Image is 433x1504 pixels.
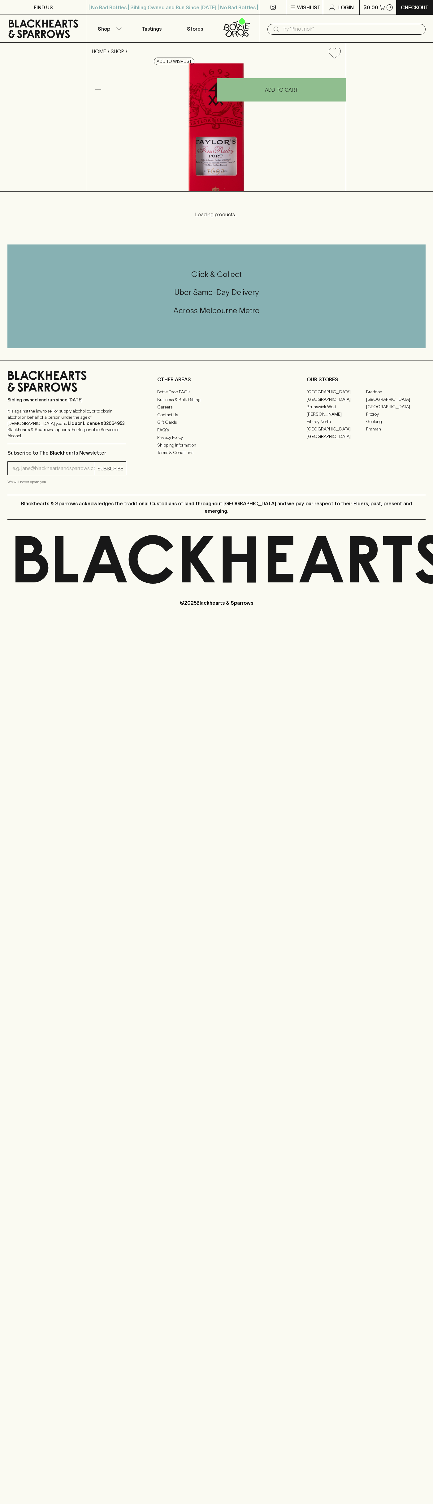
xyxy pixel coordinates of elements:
a: [GEOGRAPHIC_DATA] [307,388,366,395]
a: Tastings [130,15,173,42]
a: Gift Cards [157,419,276,426]
a: Shipping Information [157,441,276,449]
p: Checkout [401,4,429,11]
p: Login [338,4,354,11]
a: Brunswick West [307,403,366,410]
input: e.g. jane@blackheartsandsparrows.com.au [12,464,95,473]
p: SUBSCRIBE [97,465,123,472]
button: SUBSCRIBE [95,462,126,475]
a: FAQ's [157,426,276,434]
p: 0 [388,6,391,9]
a: Bottle Drop FAQ's [157,388,276,396]
p: $0.00 [363,4,378,11]
a: [GEOGRAPHIC_DATA] [366,395,426,403]
a: Geelong [366,418,426,425]
p: Shop [98,25,110,32]
a: SHOP [111,49,124,54]
p: Tastings [142,25,162,32]
a: [GEOGRAPHIC_DATA] [307,433,366,440]
button: Shop [87,15,130,42]
a: Prahran [366,425,426,433]
a: [GEOGRAPHIC_DATA] [307,425,366,433]
p: FIND US [34,4,53,11]
p: Loading products... [6,211,427,218]
h5: Across Melbourne Metro [7,305,426,316]
a: HOME [92,49,106,54]
p: OUR STORES [307,376,426,383]
a: Privacy Policy [157,434,276,441]
img: 38675.png [87,63,346,191]
a: Fitzroy [366,410,426,418]
p: It is against the law to sell or supply alcohol to, or to obtain alcohol on behalf of a person un... [7,408,126,439]
p: We will never spam you [7,479,126,485]
a: [GEOGRAPHIC_DATA] [366,403,426,410]
a: Terms & Conditions [157,449,276,456]
p: Blackhearts & Sparrows acknowledges the traditional Custodians of land throughout [GEOGRAPHIC_DAT... [12,500,421,515]
a: Braddon [366,388,426,395]
p: Wishlist [297,4,321,11]
p: Stores [187,25,203,32]
div: Call to action block [7,244,426,348]
button: Add to wishlist [154,58,194,65]
a: [GEOGRAPHIC_DATA] [307,395,366,403]
h5: Click & Collect [7,269,426,279]
p: Sibling owned and run since [DATE] [7,397,126,403]
a: Business & Bulk Gifting [157,396,276,403]
p: ADD TO CART [265,86,298,93]
p: OTHER AREAS [157,376,276,383]
input: Try "Pinot noir" [282,24,421,34]
p: Subscribe to The Blackhearts Newsletter [7,449,126,456]
button: ADD TO CART [217,78,346,102]
a: Careers [157,404,276,411]
h5: Uber Same-Day Delivery [7,287,426,297]
a: Contact Us [157,411,276,418]
strong: Liquor License #32064953 [68,421,125,426]
a: Fitzroy North [307,418,366,425]
a: [PERSON_NAME] [307,410,366,418]
button: Add to wishlist [326,45,343,61]
a: Stores [173,15,217,42]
